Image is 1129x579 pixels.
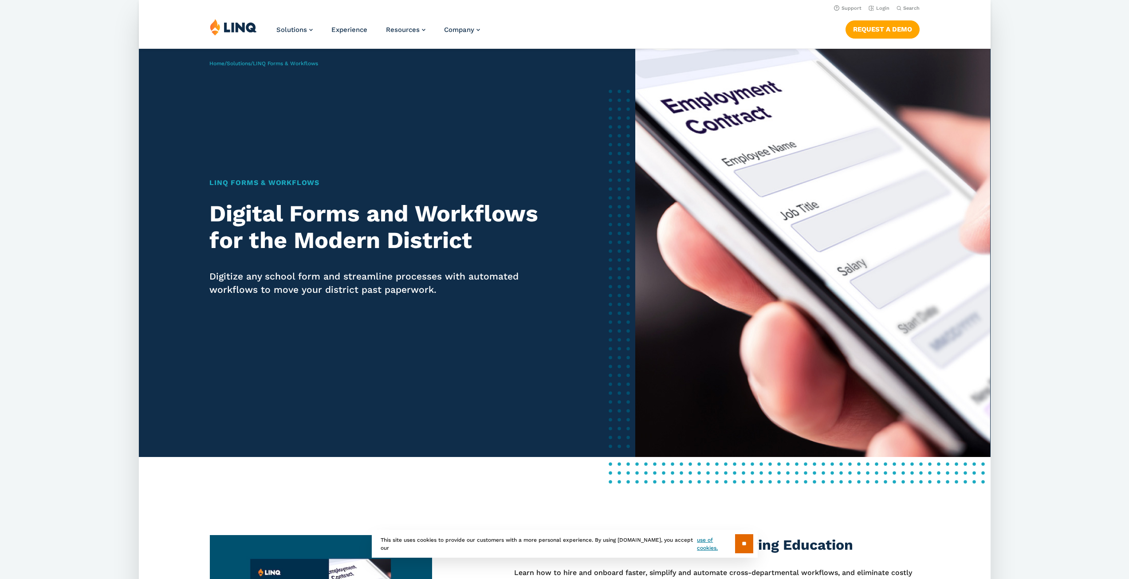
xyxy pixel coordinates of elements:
a: Resources [386,26,425,34]
span: Search [903,5,919,11]
span: Company [444,26,474,34]
span: / / [209,60,318,67]
button: Open Search Bar [896,5,919,12]
h2: Digital Forms and Workflows for the Modern District [209,201,545,254]
div: This site uses cookies to provide our customers with a more personal experience. By using [DOMAIN... [372,530,758,558]
a: Experience [331,26,367,34]
a: Solutions [227,60,251,67]
nav: Utility Navigation [139,3,991,12]
a: use of cookies. [697,536,735,552]
a: Support [834,5,861,11]
span: Resources [386,26,420,34]
span: Solutions [276,26,307,34]
p: Digitize any school form and streamline processes with automated workflows to move your district ... [209,270,545,296]
a: Solutions [276,26,313,34]
nav: Primary Navigation [276,19,480,48]
a: Login [868,5,889,11]
h1: LINQ Forms & Workflows [209,177,545,188]
a: Company [444,26,480,34]
a: Home [209,60,224,67]
img: LINQ | K‑12 Software [210,19,257,35]
a: Request a Demo [845,20,919,38]
img: LINQ Forms & Workflows [635,49,990,457]
span: LINQ Forms & Workflows [253,60,318,67]
nav: Button Navigation [845,19,919,38]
